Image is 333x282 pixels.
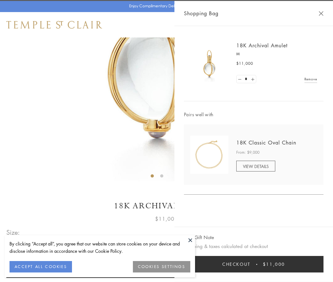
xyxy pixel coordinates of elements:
[190,44,228,83] img: 18K Archival Amulet
[10,261,72,272] button: ACCEPT ALL COOKIES
[236,51,317,57] p: M
[155,215,178,223] span: $11,000
[249,75,256,83] a: Set quantity to 2
[184,233,214,241] button: Add Gift Note
[236,60,253,67] span: $11,000
[304,76,317,83] a: Remove
[6,21,102,29] img: Temple St. Clair
[184,9,219,17] span: Shopping Bag
[133,261,190,272] button: COOKIES SETTINGS
[184,111,323,118] span: Pairs well with
[184,256,323,272] button: Checkout $11,000
[129,3,201,9] p: Enjoy Complimentary Delivery & Returns
[10,240,190,255] div: By clicking “Accept all”, you agree that our website can store cookies on your device and disclos...
[243,163,269,169] span: VIEW DETAILS
[319,11,323,16] button: Close Shopping Bag
[222,261,251,268] span: Checkout
[184,242,323,250] p: Shipping & taxes calculated at checkout
[6,200,327,211] h1: 18K Archival Amulet
[263,261,285,268] span: $11,000
[236,139,296,146] a: 18K Classic Oval Chain
[236,149,259,156] span: From: $9,000
[237,75,243,83] a: Set quantity to 0
[6,227,20,238] span: Size:
[236,42,288,49] a: 18K Archival Amulet
[236,161,275,171] a: VIEW DETAILS
[190,136,228,174] img: N88865-OV18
